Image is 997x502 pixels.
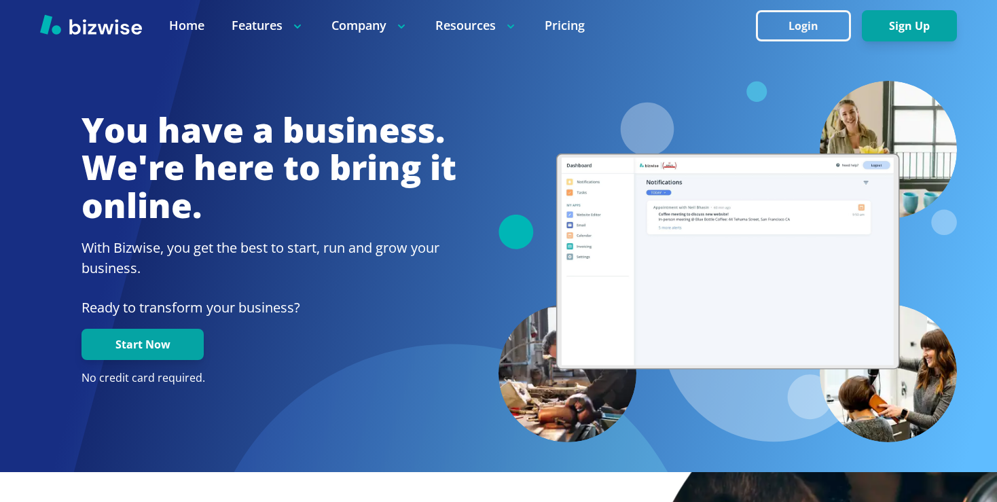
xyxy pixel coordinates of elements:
[40,14,142,35] img: Bizwise Logo
[756,10,851,41] button: Login
[81,238,456,279] h2: With Bizwise, you get the best to start, run and grow your business.
[862,10,957,41] button: Sign Up
[169,17,204,34] a: Home
[331,17,408,34] p: Company
[81,371,456,386] p: No credit card required.
[435,17,518,34] p: Resources
[232,17,304,34] p: Features
[862,20,957,33] a: Sign Up
[81,329,204,360] button: Start Now
[756,20,862,33] a: Login
[545,17,585,34] a: Pricing
[81,111,456,225] h1: You have a business. We're here to bring it online.
[81,338,204,351] a: Start Now
[81,298,456,318] p: Ready to transform your business?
